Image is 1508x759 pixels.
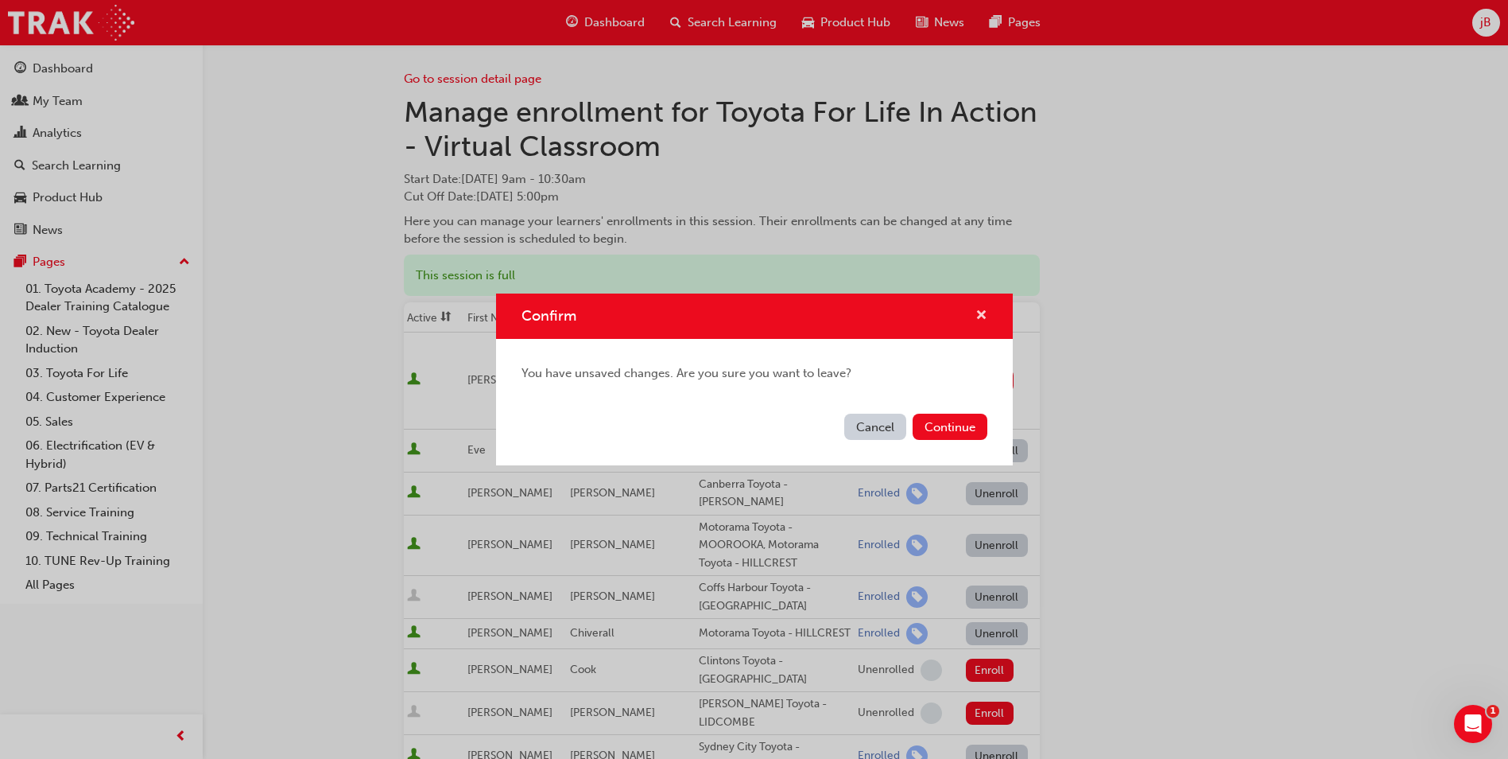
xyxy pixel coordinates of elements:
button: Cancel [844,414,906,440]
button: Continue [913,414,987,440]
div: You have unsaved changes. Are you sure you want to leave? [496,339,1013,408]
span: Confirm [521,307,576,325]
iframe: Intercom live chat [1454,705,1492,743]
span: cross-icon [975,309,987,324]
div: Confirm [496,294,1013,465]
span: 1 [1487,705,1499,718]
button: cross-icon [975,306,987,326]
